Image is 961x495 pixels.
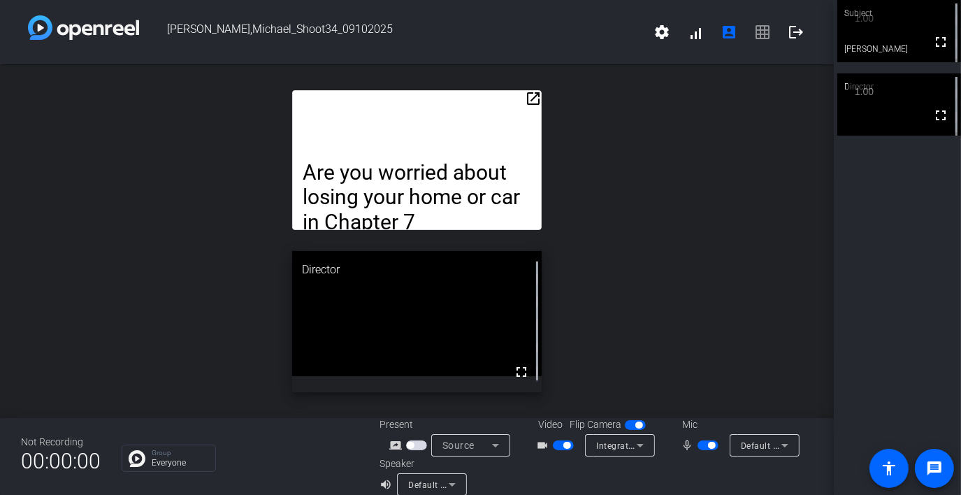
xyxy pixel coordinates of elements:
mat-icon: mic_none [681,437,698,454]
mat-icon: fullscreen [932,107,949,124]
mat-icon: fullscreen [932,34,949,50]
mat-icon: screen_share_outline [389,437,406,454]
div: Not Recording [21,435,101,450]
mat-icon: volume_up [380,476,396,493]
span: Source [442,440,475,451]
span: Default - Speakers (Realtek(R) Audio) [408,479,559,490]
img: white-gradient.svg [28,15,139,40]
mat-icon: videocam_outline [536,437,553,454]
p: Group [152,450,208,457]
mat-icon: logout [788,24,804,41]
p: Everyone [152,459,208,467]
span: Default - Microphone (Realtek(R) Audio) [741,440,903,451]
mat-icon: settings [653,24,670,41]
span: Flip Camera [570,417,621,432]
mat-icon: open_in_new [525,90,542,107]
span: 00:00:00 [21,444,101,478]
div: Speaker [380,457,463,471]
img: Chat Icon [129,450,145,467]
mat-icon: accessibility [881,460,897,477]
mat-icon: fullscreen [513,364,530,380]
p: Are you worried about losing your home or car in Chapter 7 bankruptcy? [303,160,531,258]
span: Video [538,417,563,432]
mat-icon: message [926,460,943,477]
div: Director [292,251,542,289]
span: [PERSON_NAME],Michael_Shoot34_09102025 [139,15,645,49]
button: signal_cellular_alt [679,15,712,49]
div: Mic [669,417,809,432]
div: Present [380,417,519,432]
span: Integrated Webcam (0c45:672e) [596,440,728,451]
mat-icon: account_box [721,24,737,41]
div: Director [837,73,961,100]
